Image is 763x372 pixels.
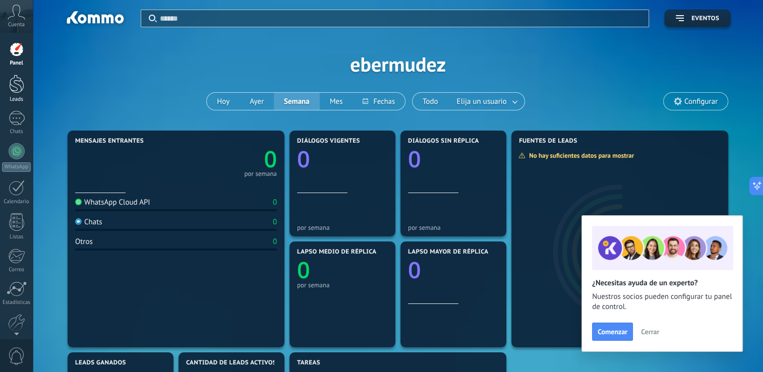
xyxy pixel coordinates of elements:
span: Diálogos sin réplica [408,138,479,145]
button: Eventos [664,10,731,27]
div: WhatsApp Cloud API [75,198,150,207]
span: Elija un usuario [455,95,509,108]
text: 0 [297,255,310,285]
span: Diálogos vigentes [297,138,360,145]
div: por semana [244,171,277,176]
span: Lapso mayor de réplica [408,249,488,256]
span: Cantidad de leads activos [186,359,276,366]
span: Mensajes entrantes [75,138,144,145]
div: Otros [75,237,93,246]
span: Fuentes de leads [519,138,577,145]
button: Semana [274,93,320,110]
text: 0 [408,255,421,285]
text: 0 [297,144,310,174]
div: Listas [2,234,31,240]
span: Eventos [691,15,719,22]
span: Comenzar [598,328,627,335]
button: Elija un usuario [448,93,524,110]
span: Nuestros socios pueden configurar tu panel de control. [592,292,732,312]
h2: ¿Necesitas ayuda de un experto? [592,278,732,288]
div: 0 [273,217,277,227]
button: Mes [320,93,353,110]
button: Hoy [207,93,240,110]
button: Todo [413,93,448,110]
div: 0 [273,237,277,246]
text: 0 [264,144,277,174]
button: Ayer [240,93,274,110]
div: No hay suficientes datos para mostrar [518,151,641,160]
span: Leads ganados [75,359,126,366]
text: 0 [408,144,421,174]
div: 0 [273,198,277,207]
span: Lapso medio de réplica [297,249,377,256]
button: Cerrar [636,324,664,339]
div: WhatsApp [2,162,31,172]
span: Cuenta [8,22,25,28]
span: Configurar [684,97,718,106]
img: WhatsApp Cloud API [75,199,82,205]
div: Correo [2,267,31,273]
button: Fechas [353,93,404,110]
span: Cerrar [641,328,659,335]
div: por semana [297,281,388,289]
a: 0 [176,144,277,174]
div: por semana [408,224,499,231]
div: por semana [297,224,388,231]
img: Chats [75,218,82,225]
div: Leads [2,96,31,103]
button: Comenzar [592,323,633,341]
div: Chats [75,217,102,227]
div: Calendario [2,199,31,205]
span: Tareas [297,359,320,366]
div: Estadísticas [2,299,31,306]
div: Chats [2,129,31,135]
div: Panel [2,60,31,67]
